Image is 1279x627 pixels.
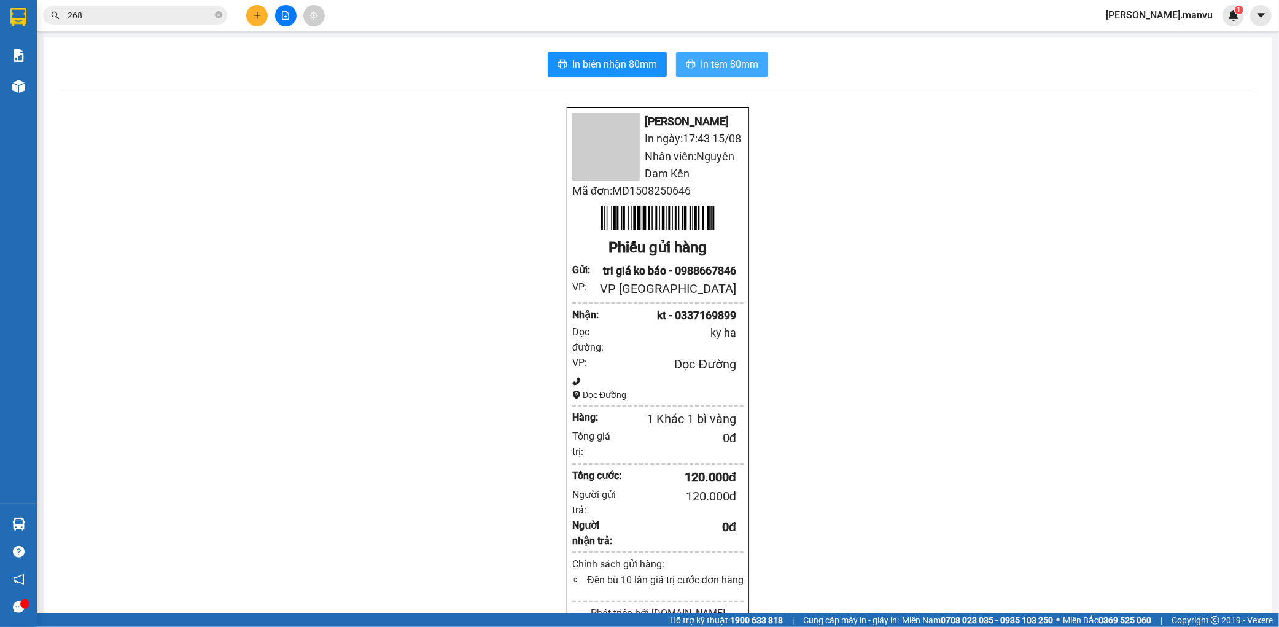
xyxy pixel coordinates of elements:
span: Hỗ trợ kỹ thuật: [670,613,783,627]
span: question-circle [13,546,25,558]
div: 0 đ [622,518,736,537]
div: Dọc Đường [572,388,743,402]
button: plus [246,5,268,26]
span: message [13,601,25,613]
span: caret-down [1256,10,1267,21]
span: 1 [1237,6,1241,14]
img: icon-new-feature [1228,10,1239,21]
span: search [51,11,60,20]
strong: 1900 633 818 [730,615,783,625]
li: Đền bù 10 lần giá trị cước đơn hàng [585,572,743,588]
span: environment [572,391,581,399]
div: 1 Khác 1 bì vàng [608,410,736,429]
span: close-circle [215,11,222,18]
div: Phiếu gửi hàng [572,236,743,260]
button: printerIn biên nhận 80mm [548,52,667,77]
span: ⚪️ [1056,618,1060,623]
span: In tem 80mm [701,56,758,72]
sup: 1 [1235,6,1243,14]
button: file-add [275,5,297,26]
input: Tìm tên, số ĐT hoặc mã đơn [68,9,212,22]
div: Gửi : [572,262,594,278]
button: printerIn tem 80mm [676,52,768,77]
div: Phát triển bởi [DOMAIN_NAME] [572,606,743,621]
img: logo-vxr [10,8,26,26]
img: warehouse-icon [12,80,25,93]
span: copyright [1211,616,1219,625]
span: printer [558,59,567,71]
div: 120.000 đ [622,487,736,506]
button: aim [303,5,325,26]
span: notification [13,574,25,585]
span: Cung cấp máy in - giấy in: [803,613,899,627]
div: 0 đ [622,429,736,448]
span: In biên nhận 80mm [572,56,657,72]
li: Mã đơn: MD1508250646 [572,182,743,200]
div: kt - 0337169899 [594,307,736,324]
li: Nhân viên: Nguyên Dam Kền [572,148,743,183]
div: Người nhận trả: [572,518,622,548]
strong: 0708 023 035 - 0935 103 250 [941,615,1053,625]
li: In ngày: 17:43 15/08 [572,130,743,147]
span: phone [572,377,581,386]
div: Nhận : [572,307,594,322]
img: solution-icon [12,49,25,62]
button: caret-down [1250,5,1272,26]
span: printer [686,59,696,71]
span: Miền Bắc [1063,613,1151,627]
span: plus [253,11,262,20]
div: tri giá ko báo - 0988667846 [594,262,736,279]
div: Dọc đường: [572,324,615,355]
div: VP [GEOGRAPHIC_DATA] [594,279,736,298]
strong: 0369 525 060 [1098,615,1151,625]
span: | [1160,613,1162,627]
div: Người gửi trả: [572,487,622,518]
li: [PERSON_NAME] [572,113,743,130]
span: Miền Nam [902,613,1053,627]
span: close-circle [215,10,222,21]
div: Hàng: [572,410,608,425]
div: VP: [572,279,594,295]
span: file-add [281,11,290,20]
div: VP: [572,355,594,370]
img: warehouse-icon [12,518,25,531]
div: Dọc Đường [594,355,736,374]
div: ky ha [615,324,736,341]
span: [PERSON_NAME].manvu [1096,7,1223,23]
div: Chính sách gửi hàng: [572,556,743,572]
span: aim [309,11,318,20]
div: Tổng cước: [572,468,622,483]
div: 120.000 đ [622,468,736,487]
span: | [792,613,794,627]
div: Tổng giá trị: [572,429,622,459]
